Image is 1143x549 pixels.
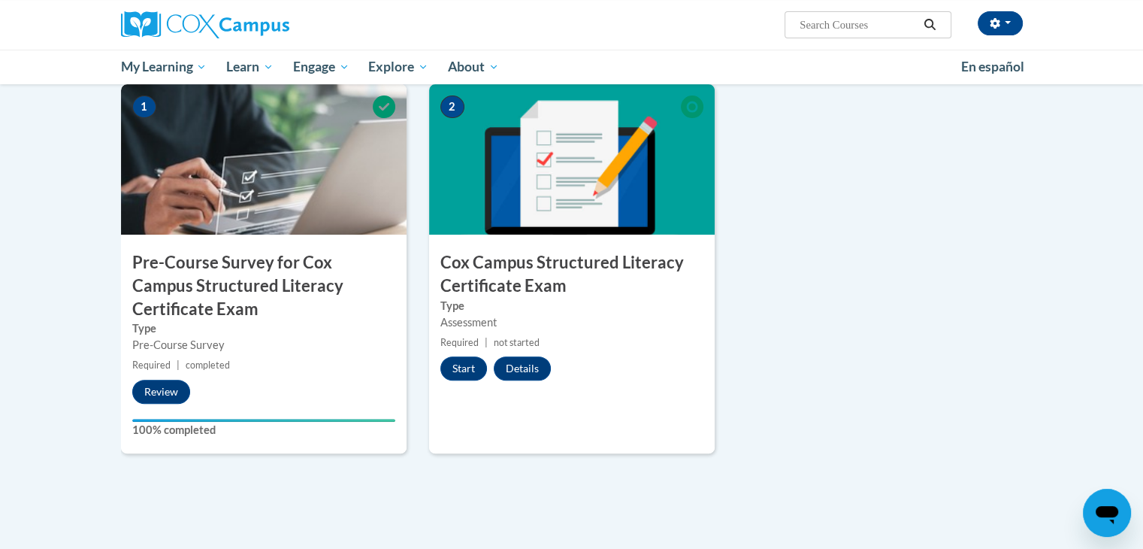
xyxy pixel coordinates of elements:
[132,96,156,118] span: 1
[121,251,407,320] h3: Pre-Course Survey for Cox Campus Structured Literacy Certificate Exam
[121,11,407,38] a: Cox Campus
[358,50,438,84] a: Explore
[120,58,207,76] span: My Learning
[485,337,488,348] span: |
[121,11,289,38] img: Cox Campus
[132,380,190,404] button: Review
[951,51,1034,83] a: En español
[440,314,703,331] div: Assessment
[1083,489,1131,537] iframe: Button to launch messaging window
[798,16,918,34] input: Search Courses
[494,337,540,348] span: not started
[978,11,1023,35] button: Account Settings
[177,359,180,371] span: |
[132,359,171,371] span: Required
[111,50,217,84] a: My Learning
[429,84,715,235] img: Course Image
[186,359,230,371] span: completed
[283,50,359,84] a: Engage
[440,337,479,348] span: Required
[961,59,1024,74] span: En español
[440,96,464,118] span: 2
[440,298,703,314] label: Type
[98,50,1045,84] div: Main menu
[438,50,509,84] a: About
[132,320,395,337] label: Type
[368,58,428,76] span: Explore
[226,58,274,76] span: Learn
[448,58,499,76] span: About
[918,16,941,34] button: Search
[132,422,395,438] label: 100% completed
[216,50,283,84] a: Learn
[132,337,395,353] div: Pre-Course Survey
[440,356,487,381] button: Start
[132,419,395,422] div: Your progress
[429,251,715,298] h3: Cox Campus Structured Literacy Certificate Exam
[494,356,551,381] button: Details
[293,58,349,76] span: Engage
[121,84,407,235] img: Course Image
